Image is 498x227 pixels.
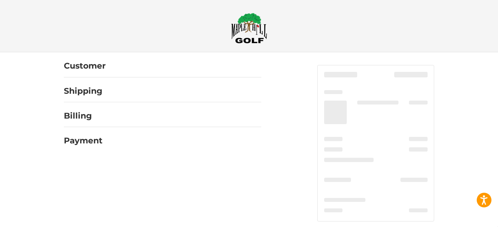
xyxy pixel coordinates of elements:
iframe: Gorgias live chat messenger [7,199,78,220]
h2: Billing [64,111,102,121]
h2: Payment [64,136,102,146]
h2: Shipping [64,86,102,96]
h2: Customer [64,61,106,71]
img: Maple Hill Golf [231,13,267,43]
